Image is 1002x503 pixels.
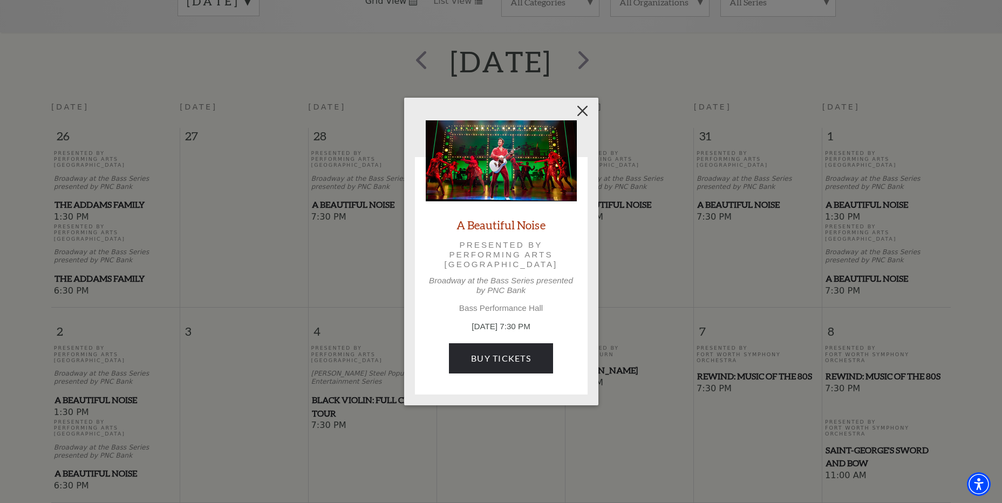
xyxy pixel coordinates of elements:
p: Broadway at the Bass Series presented by PNC Bank [426,276,577,295]
button: Close [572,100,592,121]
p: [DATE] 7:30 PM [426,321,577,333]
div: Accessibility Menu [967,472,991,496]
a: Buy Tickets [449,343,553,373]
p: Bass Performance Hall [426,303,577,313]
img: A Beautiful Noise [426,120,577,201]
a: A Beautiful Noise [456,217,546,232]
p: Presented by Performing Arts [GEOGRAPHIC_DATA] [441,240,562,270]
